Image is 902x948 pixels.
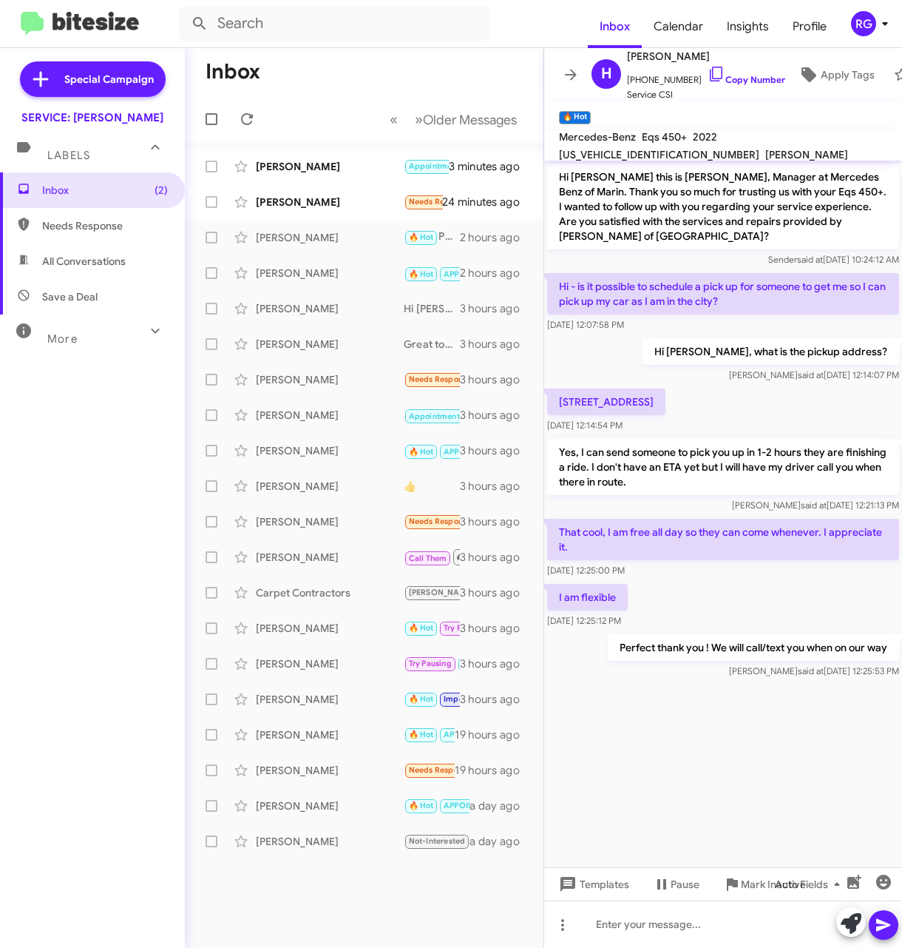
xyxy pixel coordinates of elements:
span: 🔥 Hot [409,232,434,242]
span: Auto Fields [775,871,846,898]
span: [PHONE_NUMBER] [627,65,785,87]
p: Perfect thank you ! We will call/text you when on our way [608,634,899,661]
div: 3 hours ago [460,514,532,529]
div: Liked “I'm glad to hear that! If there's anything else you need regarding your vehicle or to sche... [404,371,460,388]
span: [PERSON_NAME] [DATE] 12:21:13 PM [732,500,899,511]
div: a day ago [469,799,532,813]
div: 19 hours ago [455,727,532,742]
div: 3 hours ago [460,337,532,352]
div: a day ago [469,834,532,849]
span: [PERSON_NAME] [DATE] 12:14:07 PM [729,369,899,380]
span: « [390,110,398,129]
div: [PERSON_NAME] [256,372,404,387]
span: Service CSI [627,87,785,102]
a: Copy Number [708,74,785,85]
div: [PERSON_NAME] [256,230,404,245]
div: [PERSON_NAME] [256,834,404,849]
span: Inbox [42,183,168,198]
span: Needs Response [409,197,472,206]
div: [PERSON_NAME] [256,692,404,707]
div: 3 hours ago [460,443,532,458]
span: 🔥 Hot [409,730,434,739]
p: Yes, I can send someone to pick you up in 1-2 hours they are finishing a ride. I don't have an ET... [547,439,899,495]
div: 3 hours ago [460,408,532,423]
span: Pause [671,871,699,898]
a: Inbox [588,5,642,48]
button: Pause [641,871,711,898]
span: Save a Deal [42,289,98,304]
small: 🔥 Hot [559,111,591,124]
a: Insights [715,5,781,48]
div: [PERSON_NAME] [256,408,404,423]
span: Appointment Set [409,161,474,171]
div: [PERSON_NAME] [256,159,404,174]
span: Try Pausing [444,623,486,633]
span: Special Campaign [64,72,154,87]
span: Needs Response [409,374,472,384]
a: Profile [781,5,838,48]
span: 🔥 Hot [409,447,434,457]
div: Well, i'm still waiting for a part to arrive at your dealership to complete the service issues fo... [404,655,460,672]
span: Important [444,694,482,704]
div: No worries, just let me know when you have some availability, we are also open on Saturdays. [404,584,460,601]
span: [PERSON_NAME] [409,588,475,597]
button: Next [406,104,526,135]
div: I'm glad to hear that! Feel free to reach out to us if you have any questions or concerns. [404,441,460,460]
div: Thank you for the update. I will note it down in our system. [404,797,469,814]
div: 3 hours ago [460,656,532,671]
div: 3 hours ago [460,550,532,565]
p: That cool, I am free all day so they can come whenever. I appreciate it. [547,519,899,560]
span: Needs Response [409,517,472,526]
div: [PERSON_NAME] [256,514,404,529]
div: [PERSON_NAME] [256,727,404,742]
span: [DATE] 12:25:12 PM [547,615,621,626]
div: RG [851,11,876,36]
span: » [415,110,423,129]
div: SERVICE: [PERSON_NAME] [21,110,163,125]
div: [PERSON_NAME] [256,799,404,813]
div: [PERSON_NAME] [256,479,404,494]
div: Ok ✅ [404,690,460,707]
span: said at [798,369,824,380]
div: [PERSON_NAME] [256,443,404,458]
div: 3 hours ago [460,479,532,494]
span: [PERSON_NAME] [DATE] 12:25:53 PM [729,665,899,676]
div: [PERSON_NAME] [256,301,404,316]
span: said at [801,500,827,511]
span: [PERSON_NAME] [765,148,848,161]
button: Mark Inactive [711,871,818,898]
div: Yes [404,619,460,636]
div: [PERSON_NAME] [256,195,404,209]
div: 3 hours ago [460,585,532,600]
button: Previous [381,104,407,135]
div: [PERSON_NAME] [256,266,404,280]
div: 2 hours ago [460,266,532,280]
span: APPOINTMENT SET [444,801,516,810]
span: Eqs 450+ [642,130,687,144]
span: APPOINTMENT SET [444,269,516,279]
button: Auto Fields [763,871,858,898]
span: [PERSON_NAME] [627,47,785,65]
div: [PERSON_NAME] [256,550,404,565]
span: said at [798,665,824,676]
div: 19 hours ago [455,763,532,778]
div: 3 hours ago [460,301,532,316]
span: Mercedes-Benz [559,130,636,144]
span: Mark Inactive [741,871,806,898]
div: Inbound Call [404,406,460,424]
a: Calendar [642,5,715,48]
p: I am flexible [547,584,628,611]
div: Great to hear that! If you need any further assistance or want to schedule your next appointment,... [404,337,460,352]
span: Appointment Set [409,411,474,421]
span: (2) [155,183,168,198]
div: Yes, very satisfied, thank you for your help. [404,193,443,210]
p: Hi [PERSON_NAME] this is [PERSON_NAME], Manager at Mercedes Benz of Marin. Thank you so much for ... [547,164,899,249]
div: [PERSON_NAME] [256,621,404,636]
span: APPOINTMENT SET [444,730,516,739]
button: Templates [544,871,641,898]
h1: Inbox [206,60,260,84]
p: Hi [PERSON_NAME], what is the pickup address? [642,338,899,365]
